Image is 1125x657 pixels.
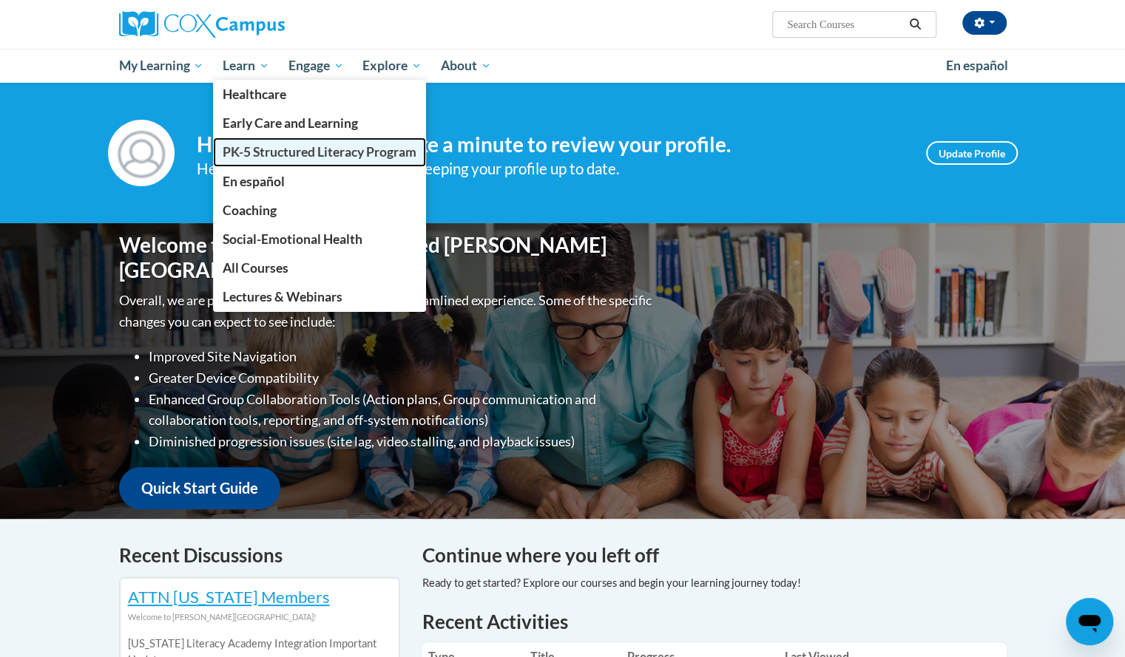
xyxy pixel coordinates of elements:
a: My Learning [109,49,214,83]
a: Cox Campus [119,11,400,38]
span: En español [946,58,1008,73]
span: All Courses [223,260,288,276]
a: Quick Start Guide [119,467,280,509]
li: Improved Site Navigation [149,346,655,367]
div: Welcome to [PERSON_NAME][GEOGRAPHIC_DATA]! [128,609,391,625]
a: Early Care and Learning [213,109,426,137]
span: PK-5 Structured Literacy Program [223,144,416,160]
span: Social-Emotional Health [223,231,362,247]
h4: Continue where you left off [422,541,1007,570]
a: Engage [279,49,354,83]
li: Diminished progression issues (site lag, video stalling, and playback issues) [149,431,655,452]
span: Engage [288,57,344,75]
h1: Recent Activities [422,608,1007,635]
a: Healthcare [213,80,426,109]
a: All Courses [213,253,426,282]
li: Greater Device Compatibility [149,367,655,389]
button: Search [904,16,926,33]
span: Coaching [223,202,277,218]
span: Learn [223,57,269,75]
a: En español [936,50,1018,81]
span: Explore [362,57,422,75]
span: Healthcare [223,86,286,102]
img: Profile Image [108,120,175,186]
a: Coaching [213,196,426,225]
a: Update Profile [926,141,1018,165]
a: ATTN [US_STATE] Members [128,587,330,607]
span: En español [223,174,285,189]
span: My Learning [118,57,203,75]
span: Lectures & Webinars [223,289,342,304]
a: Learn [213,49,279,83]
div: Main menu [97,49,1029,83]
a: PK-5 Structured Literacy Program [213,137,426,166]
div: Help improve your experience by keeping your profile up to date. [197,157,904,181]
input: Search Courses [786,16,904,33]
a: Social-Emotional Health [213,225,426,253]
h4: Recent Discussions [119,541,400,570]
p: Overall, we are proud to provide you with a more streamlined experience. Some of the specific cha... [119,290,655,333]
h1: Welcome to the new and improved [PERSON_NAME][GEOGRAPHIC_DATA] [119,233,655,282]
a: Explore [353,49,431,83]
a: About [431,49,501,83]
button: Account Settings [962,11,1007,35]
span: About [441,57,491,75]
a: Lectures & Webinars [213,282,426,311]
a: En español [213,167,426,196]
h4: Hi [PERSON_NAME]! Take a minute to review your profile. [197,132,904,157]
li: Enhanced Group Collaboration Tools (Action plans, Group communication and collaboration tools, re... [149,389,655,432]
iframe: Button to launch messaging window [1066,598,1113,645]
span: Early Care and Learning [223,115,358,131]
img: Cox Campus [119,11,285,38]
